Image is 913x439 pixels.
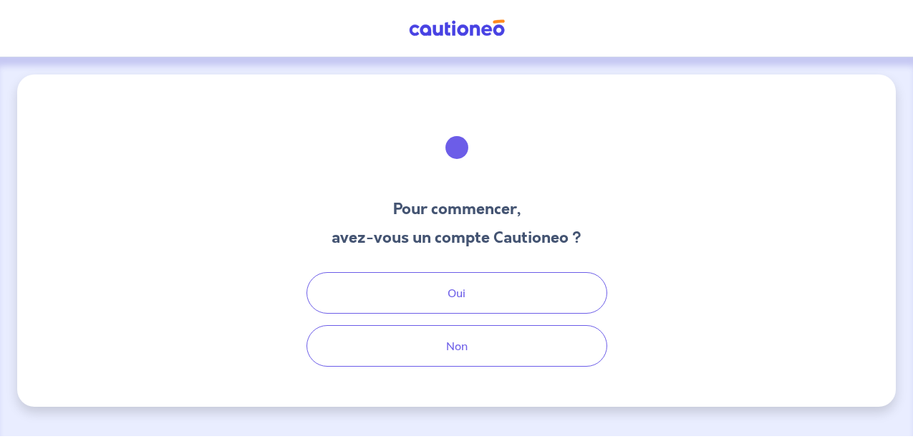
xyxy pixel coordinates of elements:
[306,325,607,367] button: Non
[403,19,511,37] img: Cautioneo
[418,109,496,186] img: illu_welcome.svg
[306,272,607,314] button: Oui
[332,226,581,249] h3: avez-vous un compte Cautioneo ?
[332,198,581,221] h3: Pour commencer,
